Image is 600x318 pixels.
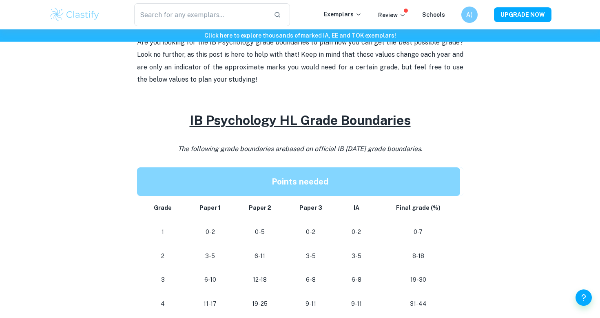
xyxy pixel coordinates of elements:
[154,205,172,211] strong: Grade
[241,298,279,309] p: 19-25
[292,274,330,285] p: 6-8
[190,113,411,128] u: IB Psychology HL Grade Boundaries
[383,227,454,238] p: 0-7
[192,251,228,262] p: 3-5
[299,205,322,211] strong: Paper 3
[241,251,279,262] p: 6-11
[343,227,370,238] p: 0-2
[461,7,478,23] button: A(
[249,205,271,211] strong: Paper 2
[343,251,370,262] p: 3-5
[576,289,592,306] button: Help and Feedback
[465,10,474,19] h6: A(
[192,298,228,309] p: 11-17
[494,7,551,22] button: UPGRADE NOW
[292,298,330,309] p: 9-11
[192,227,228,238] p: 0-2
[378,11,406,20] p: Review
[137,36,463,86] p: Are you looking for the IB Psychology grade boundaries to plan how you can get the best possible ...
[324,10,362,19] p: Exemplars
[285,145,423,153] span: based on official IB [DATE] grade boundaries.
[147,298,179,309] p: 4
[49,7,101,23] img: Clastify logo
[383,251,454,262] p: 8-18
[343,298,370,309] p: 9-11
[134,3,268,26] input: Search for any exemplars...
[292,227,330,238] p: 0-2
[354,205,359,211] strong: IA
[383,274,454,285] p: 19-30
[292,251,330,262] p: 3-5
[2,31,598,40] h6: Click here to explore thousands of marked IA, EE and TOK exemplars !
[241,274,279,285] p: 12-18
[147,251,179,262] p: 2
[147,227,179,238] p: 1
[272,177,328,187] strong: Points needed
[383,298,454,309] p: 31-44
[199,205,221,211] strong: Paper 1
[422,11,445,18] a: Schools
[147,274,179,285] p: 3
[241,227,279,238] p: 0-5
[396,205,441,211] strong: Final grade (%)
[343,274,370,285] p: 6-8
[192,274,228,285] p: 6-10
[178,145,423,153] i: The following grade boundaries are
